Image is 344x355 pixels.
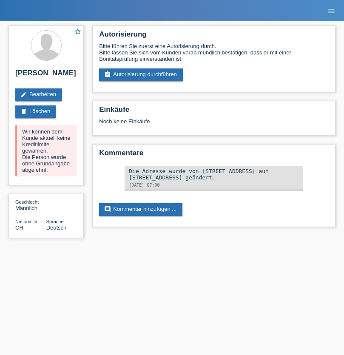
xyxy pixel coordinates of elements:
a: deleteLöschen [15,105,56,118]
h2: Einkäufe [99,105,329,118]
div: [DATE] 07:00 [129,183,299,187]
a: commentKommentar hinzufügen ... [99,203,182,216]
i: menu [327,7,335,15]
i: comment [104,206,111,213]
div: Die Adresse wurde von [STREET_ADDRESS] auf [STREET_ADDRESS] geändert. [129,168,299,181]
div: Bitte führen Sie zuerst eine Autorisierung durch. Bitte lassen Sie sich vom Kunden vorab mündlich... [99,43,329,62]
span: Nationalität [15,219,39,224]
span: Deutsch [46,224,67,231]
h2: [PERSON_NAME] [15,69,77,82]
span: Geschlecht [15,199,39,204]
a: assignment_turned_inAutorisierung durchführen [99,68,183,81]
a: star_border [74,28,82,37]
i: star_border [74,28,82,35]
i: edit [20,91,27,98]
div: Noch keine Einkäufe [99,118,329,131]
span: Sprache [46,219,64,224]
i: assignment_turned_in [104,71,111,78]
a: editBearbeiten [15,88,62,101]
h2: Kommentare [99,149,329,162]
a: menu [323,8,340,13]
span: Schweiz [15,224,23,231]
h2: Autorisierung [99,30,329,43]
div: Männlich [15,199,46,211]
i: delete [20,108,27,115]
div: Wir können dem Kunde aktuell keine Kreditlimite gewähren. Die Person wurde ohne Grundangabe abgel... [15,125,77,176]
